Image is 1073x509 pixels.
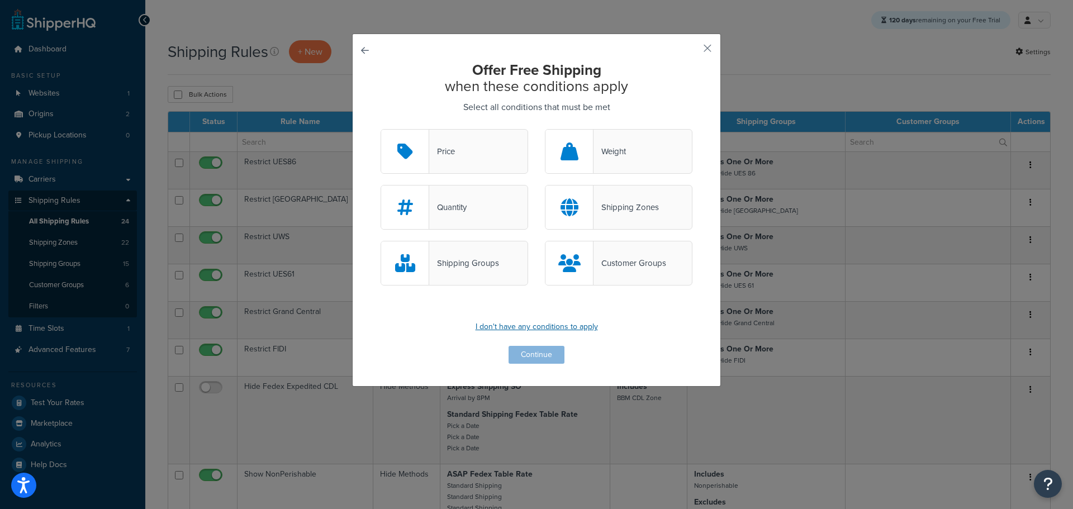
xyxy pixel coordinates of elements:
div: Weight [594,144,626,159]
div: Customer Groups [594,255,666,271]
div: Price [429,144,455,159]
strong: Offer Free Shipping [472,59,601,80]
h2: when these conditions apply [381,62,692,94]
div: Shipping Zones [594,199,659,215]
div: Quantity [429,199,467,215]
p: Select all conditions that must be met [381,99,692,115]
button: Open Resource Center [1034,470,1062,498]
p: I don't have any conditions to apply [381,319,692,335]
div: Shipping Groups [429,255,499,271]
